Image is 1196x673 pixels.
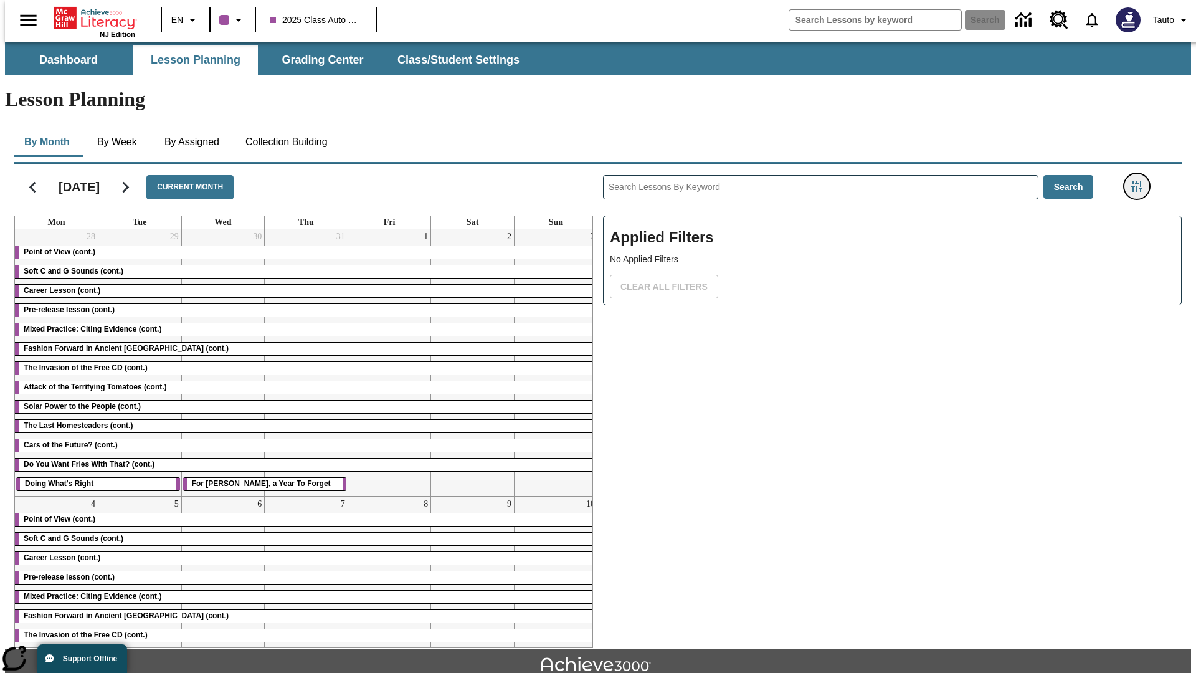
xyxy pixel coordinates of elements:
[24,441,118,449] span: Cars of the Future? (cont.)
[15,629,597,642] div: The Invasion of the Free CD (cont.)
[15,343,597,355] div: Fashion Forward in Ancient Rome (cont.)
[24,460,154,469] span: Do You Want Fries With That? (cont.)
[130,216,149,229] a: Tuesday
[1124,174,1149,199] button: Filters Side menu
[59,179,100,194] h2: [DATE]
[5,45,531,75] div: SubNavbar
[1148,9,1196,31] button: Profile/Settings
[192,479,331,488] span: For Armstrong, a Year To Forget
[5,42,1191,75] div: SubNavbar
[133,45,258,75] button: Lesson Planning
[15,362,597,375] div: The Invasion of the Free CD (cont.)
[593,159,1182,648] div: Search
[1043,175,1094,199] button: Search
[172,497,181,512] a: August 5, 2025
[15,265,597,278] div: Soft C and G Sounds (cont.)
[37,644,127,673] button: Support Offline
[260,45,385,75] button: Grading Center
[24,534,123,543] span: Soft C and G Sounds (cont.)
[24,383,167,391] span: Attack of the Terrifying Tomatoes (cont.)
[24,247,95,256] span: Point of View (cont.)
[15,401,597,413] div: Solar Power to the People (cont.)
[24,421,133,430] span: The Last Homesteaders (cont.)
[171,14,183,27] span: EN
[334,229,348,244] a: July 31, 2025
[166,9,206,31] button: Language: EN, Select a language
[181,229,265,497] td: July 30, 2025
[154,127,229,157] button: By Assigned
[24,592,161,601] span: Mixed Practice: Citing Evidence (cont.)
[6,45,131,75] button: Dashboard
[24,363,148,372] span: The Invasion of the Free CD (cont.)
[4,159,593,648] div: Calendar
[789,10,961,30] input: search field
[24,611,229,620] span: Fashion Forward in Ancient Rome (cont.)
[84,229,98,244] a: July 28, 2025
[250,229,264,244] a: July 30, 2025
[255,497,264,512] a: August 6, 2025
[610,222,1175,253] h2: Applied Filters
[110,171,141,203] button: Next
[588,229,597,244] a: August 3, 2025
[54,6,135,31] a: Home
[15,571,597,584] div: Pre-release lesson (cont.)
[296,216,316,229] a: Thursday
[100,31,135,38] span: NJ Edition
[45,216,68,229] a: Monday
[1116,7,1141,32] img: Avatar
[610,253,1175,266] p: No Applied Filters
[54,4,135,38] div: Home
[15,533,597,545] div: Soft C and G Sounds (cont.)
[421,229,430,244] a: August 1, 2025
[24,286,100,295] span: Career Lesson (cont.)
[15,381,597,394] div: Attack of the Terrifying Tomatoes (cont.)
[421,497,430,512] a: August 8, 2025
[270,14,362,27] span: 2025 Class Auto Grade 13
[15,285,597,297] div: Career Lesson (cont.)
[603,216,1182,305] div: Applied Filters
[214,9,251,31] button: Class color is purple. Change class color
[464,216,481,229] a: Saturday
[1042,3,1076,37] a: Resource Center, Will open in new tab
[265,229,348,497] td: July 31, 2025
[15,323,597,336] div: Mixed Practice: Citing Evidence (cont.)
[63,654,117,663] span: Support Offline
[235,127,338,157] button: Collection Building
[15,591,597,603] div: Mixed Practice: Citing Evidence (cont.)
[338,497,348,512] a: August 7, 2025
[16,478,180,490] div: Doing What's Right
[15,439,597,452] div: Cars of the Future? (cont.)
[14,127,80,157] button: By Month
[183,478,346,490] div: For Armstrong, a Year To Forget
[212,216,234,229] a: Wednesday
[17,171,49,203] button: Previous
[514,229,597,497] td: August 3, 2025
[431,229,515,497] td: August 2, 2025
[86,127,148,157] button: By Week
[15,246,597,259] div: Point of View (cont.)
[24,344,229,353] span: Fashion Forward in Ancient Rome (cont.)
[25,479,93,488] span: Doing What's Right
[24,631,148,639] span: The Invasion of the Free CD (cont.)
[505,229,514,244] a: August 2, 2025
[1108,4,1148,36] button: Select a new avatar
[24,553,100,562] span: Career Lesson (cont.)
[24,573,115,581] span: Pre-release lesson (cont.)
[15,552,597,565] div: Career Lesson (cont.)
[24,402,141,411] span: Solar Power to the People (cont.)
[88,497,98,512] a: August 4, 2025
[1008,3,1042,37] a: Data Center
[584,497,597,512] a: August 10, 2025
[10,2,47,39] button: Open side menu
[348,229,431,497] td: August 1, 2025
[15,513,597,526] div: Point of View (cont.)
[15,229,98,497] td: July 28, 2025
[98,229,182,497] td: July 29, 2025
[1153,14,1174,27] span: Tauto
[24,515,95,523] span: Point of View (cont.)
[546,216,566,229] a: Sunday
[5,88,1191,111] h1: Lesson Planning
[604,176,1038,199] input: Search Lessons By Keyword
[387,45,529,75] button: Class/Student Settings
[15,420,597,432] div: The Last Homesteaders (cont.)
